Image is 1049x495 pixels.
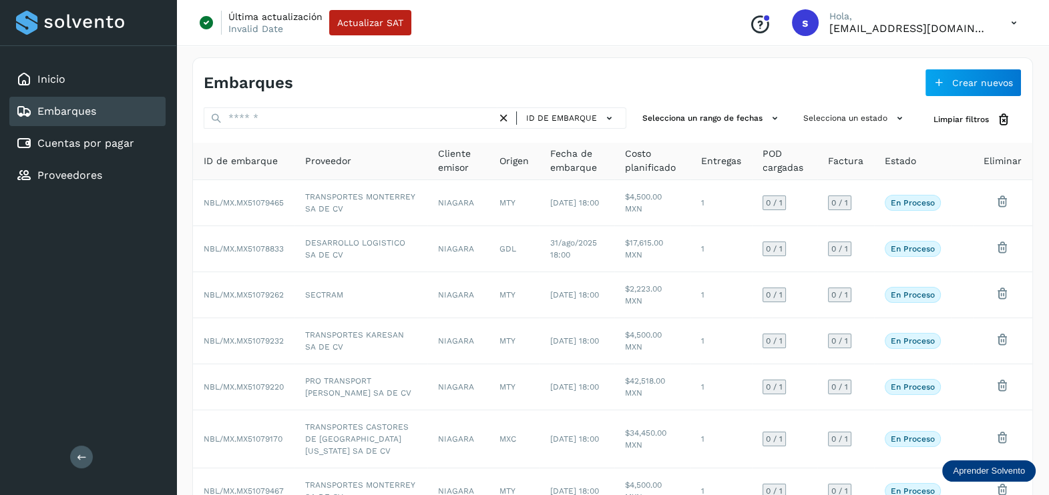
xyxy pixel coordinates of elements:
[550,238,597,260] span: 31/ago/2025 18:00
[489,226,540,272] td: GDL
[37,105,96,117] a: Embarques
[204,434,282,444] span: NBL/MX.MX51079170
[766,487,783,495] span: 0 / 1
[37,73,65,85] a: Inicio
[942,460,1036,482] div: Aprender Solvento
[829,22,990,35] p: smedina@niagarawater.com
[204,290,284,300] span: NBL/MX.MX51079262
[690,272,752,318] td: 1
[499,154,529,168] span: Origen
[831,245,848,253] span: 0 / 1
[637,107,787,129] button: Selecciona un rango de fechas
[891,198,935,207] p: En proceso
[489,318,540,364] td: MTY
[438,147,479,175] span: Cliente emisor
[294,364,427,410] td: PRO TRANSPORT [PERSON_NAME] SA DE CV
[614,272,690,318] td: $2,223.00 MXN
[690,318,752,364] td: 1
[522,109,620,128] button: ID de embarque
[766,291,783,299] span: 0 / 1
[766,245,783,253] span: 0 / 1
[204,154,278,168] span: ID de embarque
[294,318,427,364] td: TRANSPORTES KARESAN SA DE CV
[701,154,741,168] span: Entregas
[891,382,935,392] p: En proceso
[9,65,166,94] div: Inicio
[614,318,690,364] td: $4,500.00 MXN
[766,337,783,345] span: 0 / 1
[427,410,489,468] td: NIAGARA
[923,107,1022,132] button: Limpiar filtros
[305,154,351,168] span: Proveedor
[228,23,283,35] p: Invalid Date
[294,180,427,226] td: TRANSPORTES MONTERREY SA DE CV
[831,383,848,391] span: 0 / 1
[831,487,848,495] span: 0 / 1
[37,137,134,149] a: Cuentas por pagar
[766,199,783,207] span: 0 / 1
[204,73,293,93] h4: Embarques
[614,364,690,410] td: $42,518.00 MXN
[766,435,783,443] span: 0 / 1
[891,244,935,254] p: En proceso
[625,147,680,175] span: Costo planificado
[831,337,848,345] span: 0 / 1
[550,290,599,300] span: [DATE] 18:00
[489,180,540,226] td: MTY
[489,410,540,468] td: MXC
[550,198,599,207] span: [DATE] 18:00
[829,11,990,22] p: Hola,
[614,180,690,226] td: $4,500.00 MXN
[427,180,489,226] td: NIAGARA
[550,382,599,392] span: [DATE] 18:00
[831,291,848,299] span: 0 / 1
[294,410,427,468] td: TRANSPORTES CASTORES DE [GEOGRAPHIC_DATA][US_STATE] SA DE CV
[9,129,166,158] div: Cuentas por pagar
[204,198,284,207] span: NBL/MX.MX51079465
[614,226,690,272] td: $17,615.00 MXN
[831,435,848,443] span: 0 / 1
[204,382,284,392] span: NBL/MX.MX51079220
[427,272,489,318] td: NIAGARA
[952,78,1013,87] span: Crear nuevos
[891,434,935,444] p: En proceso
[337,18,403,27] span: Actualizar SAT
[925,69,1022,97] button: Crear nuevos
[891,290,935,300] p: En proceso
[953,466,1025,476] p: Aprender Solvento
[9,161,166,190] div: Proveedores
[427,364,489,410] td: NIAGARA
[891,336,935,346] p: En proceso
[690,180,752,226] td: 1
[798,107,912,129] button: Selecciona un estado
[614,410,690,468] td: $34,450.00 MXN
[690,226,752,272] td: 1
[526,112,597,124] span: ID de embarque
[489,272,540,318] td: MTY
[550,147,604,175] span: Fecha de embarque
[329,10,411,35] button: Actualizar SAT
[550,434,599,444] span: [DATE] 18:00
[9,97,166,126] div: Embarques
[427,318,489,364] td: NIAGARA
[427,226,489,272] td: NIAGARA
[828,154,863,168] span: Factura
[550,336,599,346] span: [DATE] 18:00
[933,113,989,125] span: Limpiar filtros
[885,154,916,168] span: Estado
[763,147,807,175] span: POD cargadas
[831,199,848,207] span: 0 / 1
[37,169,102,181] a: Proveedores
[690,364,752,410] td: 1
[228,11,323,23] p: Última actualización
[766,383,783,391] span: 0 / 1
[294,272,427,318] td: SECTRAM
[204,244,284,254] span: NBL/MX.MX51078833
[690,410,752,468] td: 1
[294,226,427,272] td: DESARROLLO LOGISTICO SA DE CV
[489,364,540,410] td: MTY
[204,336,284,346] span: NBL/MX.MX51079232
[984,154,1022,168] span: Eliminar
